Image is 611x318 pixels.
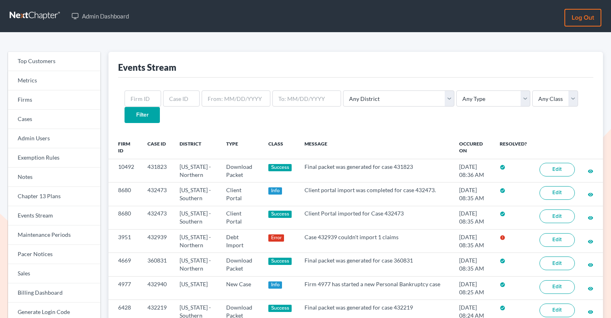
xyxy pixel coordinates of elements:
th: Firm ID [108,136,141,159]
i: visibility [588,239,593,244]
a: Maintenance Periods [8,226,100,245]
td: Final packet was generated for case 431823 [298,159,453,182]
i: check_circle [500,188,505,193]
td: 432940 [141,276,173,300]
td: 360831 [141,253,173,276]
td: 431823 [141,159,173,182]
td: 432473 [141,206,173,229]
td: 432473 [141,183,173,206]
input: Firm ID [125,90,161,107]
a: visibility [588,261,593,268]
td: Client Portal [220,206,262,229]
td: Firm 4977 has started a new Personal Bankruptcy case [298,276,453,300]
td: Final packet was generated for case 360831 [298,253,453,276]
div: Error [268,234,284,242]
td: [DATE] 08:35 AM [453,183,493,206]
i: check_circle [500,282,505,287]
i: visibility [588,309,593,315]
td: Client portal import was completed for case 432473. [298,183,453,206]
th: Class [262,136,298,159]
th: Resolved? [493,136,533,159]
a: Log out [564,9,601,27]
td: Client Portal imported for Case 432473 [298,206,453,229]
td: 4669 [108,253,141,276]
a: Pacer Notices [8,245,100,264]
i: check_circle [500,258,505,264]
a: Edit [539,304,575,317]
td: [DATE] 08:35 AM [453,230,493,253]
a: Edit [539,209,575,223]
td: Client Portal [220,183,262,206]
input: Case ID [163,90,200,107]
a: Edit [539,256,575,270]
a: Firms [8,90,100,110]
div: Info [268,281,282,289]
td: 432939 [141,230,173,253]
a: Admin Users [8,129,100,148]
th: Case ID [141,136,173,159]
a: visibility [588,308,593,315]
th: Type [220,136,262,159]
td: [US_STATE] - Northern [173,230,220,253]
i: visibility [588,168,593,174]
input: Filter [125,107,160,123]
a: visibility [588,214,593,221]
a: Events Stream [8,206,100,226]
div: Success [268,258,292,265]
a: Notes [8,168,100,187]
a: Exemption Rules [8,148,100,168]
a: Cases [8,110,100,129]
a: visibility [588,238,593,244]
td: [DATE] 08:25 AM [453,276,493,300]
div: Info [268,187,282,195]
a: Admin Dashboard [67,9,133,23]
i: check_circle [500,211,505,217]
i: check_circle [500,164,505,170]
td: [US_STATE] - Northern [173,159,220,182]
a: visibility [588,191,593,197]
a: Top Customers [8,52,100,71]
i: visibility [588,262,593,268]
i: error [500,235,505,240]
a: Edit [539,233,575,247]
i: visibility [588,215,593,221]
div: Success [268,164,292,171]
td: [DATE] 08:36 AM [453,159,493,182]
td: Download Packet [220,159,262,182]
td: [US_STATE] - Northern [173,253,220,276]
td: 8680 [108,206,141,229]
a: Edit [539,163,575,176]
td: Download Packet [220,253,262,276]
td: Case 432939 couldn't import 1 claims [298,230,453,253]
td: New Case [220,276,262,300]
a: Sales [8,264,100,283]
i: visibility [588,192,593,197]
div: Success [268,305,292,312]
a: visibility [588,285,593,291]
th: Message [298,136,453,159]
th: District [173,136,220,159]
input: To: MM/DD/YYYY [272,90,341,107]
td: [DATE] 08:35 AM [453,253,493,276]
a: Edit [539,186,575,200]
i: check_circle [500,305,505,311]
a: Metrics [8,71,100,90]
td: [DATE] 08:35 AM [453,206,493,229]
td: 10492 [108,159,141,182]
td: [US_STATE] - Southern [173,206,220,229]
div: Success [268,211,292,218]
i: visibility [588,286,593,291]
a: visibility [588,167,593,174]
div: Events Stream [118,62,176,73]
td: 4977 [108,276,141,300]
td: 8680 [108,183,141,206]
td: [US_STATE] [173,276,220,300]
a: Billing Dashboard [8,283,100,303]
td: [US_STATE] - Southern [173,183,220,206]
a: Chapter 13 Plans [8,187,100,206]
th: Occured On [453,136,493,159]
td: Debt Import [220,230,262,253]
a: Edit [539,280,575,294]
td: 3951 [108,230,141,253]
input: From: MM/DD/YYYY [202,90,270,107]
